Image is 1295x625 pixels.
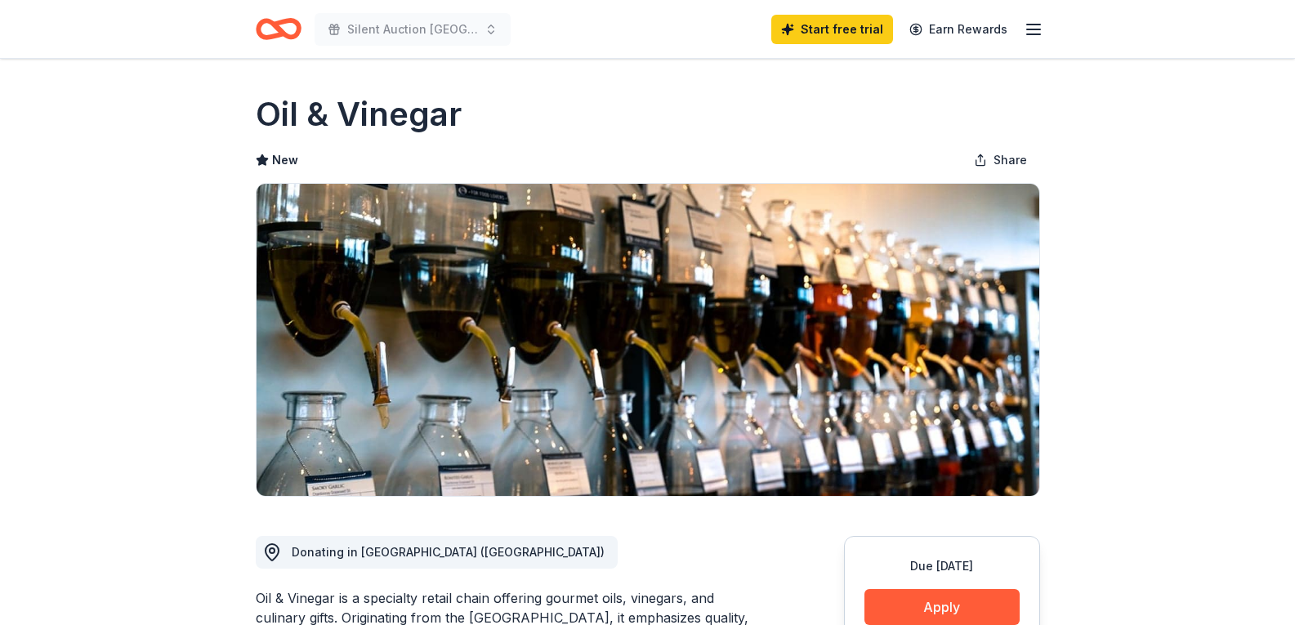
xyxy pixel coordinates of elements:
[256,10,301,48] a: Home
[994,150,1027,170] span: Share
[292,545,605,559] span: Donating in [GEOGRAPHIC_DATA] ([GEOGRAPHIC_DATA])
[864,556,1020,576] div: Due [DATE]
[771,15,893,44] a: Start free trial
[256,92,462,137] h1: Oil & Vinegar
[961,144,1040,176] button: Share
[257,184,1039,496] img: Image for Oil & Vinegar
[900,15,1017,44] a: Earn Rewards
[272,150,298,170] span: New
[315,13,511,46] button: Silent Auction [GEOGRAPHIC_DATA][DEMOGRAPHIC_DATA][PERSON_NAME]
[347,20,478,39] span: Silent Auction [GEOGRAPHIC_DATA][DEMOGRAPHIC_DATA][PERSON_NAME]
[864,589,1020,625] button: Apply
